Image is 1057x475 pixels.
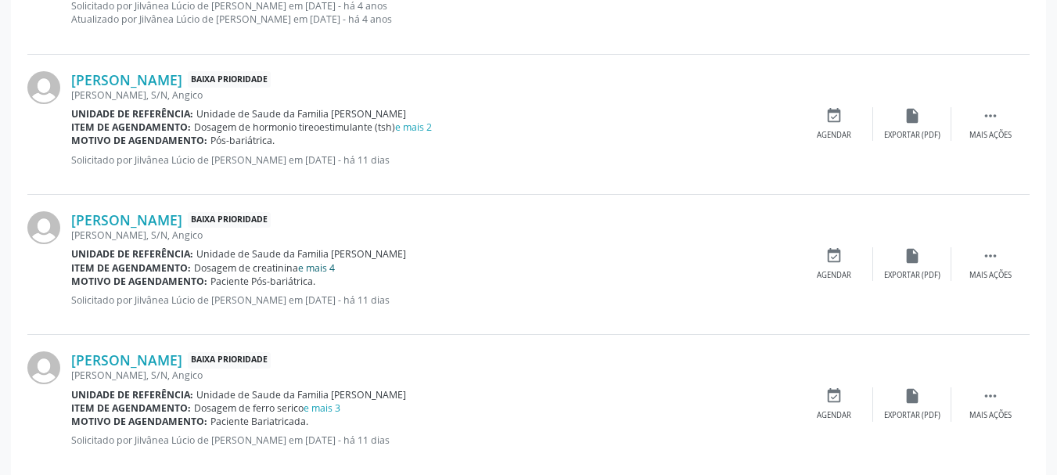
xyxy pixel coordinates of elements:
b: Unidade de referência: [71,388,193,401]
div: [PERSON_NAME], S/N, Angico [71,369,795,382]
img: img [27,351,60,384]
i: insert_drive_file [904,247,921,264]
span: Dosagem de ferro serico [194,401,340,415]
b: Motivo de agendamento: [71,134,207,147]
span: Pós-bariátrica. [210,134,275,147]
a: e mais 3 [304,401,340,415]
div: Mais ações [969,130,1012,141]
img: img [27,71,60,104]
div: Agendar [817,270,851,281]
b: Unidade de referência: [71,247,193,261]
span: Dosagem de hormonio tireoestimulante (tsh) [194,121,432,134]
p: Solicitado por Jilvânea Lúcio de [PERSON_NAME] em [DATE] - há 11 dias [71,293,795,307]
span: Unidade de Saude da Familia [PERSON_NAME] [196,247,406,261]
div: Mais ações [969,410,1012,421]
p: Solicitado por Jilvânea Lúcio de [PERSON_NAME] em [DATE] - há 11 dias [71,434,795,447]
span: Paciente Pós-bariátrica. [210,275,315,288]
a: [PERSON_NAME] [71,351,182,369]
span: Paciente Bariatricada. [210,415,308,428]
p: Solicitado por Jilvânea Lúcio de [PERSON_NAME] em [DATE] - há 11 dias [71,153,795,167]
span: Unidade de Saude da Familia [PERSON_NAME] [196,107,406,121]
i:  [982,107,999,124]
i:  [982,387,999,405]
span: Baixa Prioridade [188,71,271,88]
div: Mais ações [969,270,1012,281]
i: event_available [825,247,843,264]
b: Unidade de referência: [71,107,193,121]
a: [PERSON_NAME] [71,71,182,88]
b: Motivo de agendamento: [71,415,207,428]
a: e mais 2 [395,121,432,134]
div: Exportar (PDF) [884,270,940,281]
span: Baixa Prioridade [188,352,271,369]
b: Item de agendamento: [71,401,191,415]
div: Exportar (PDF) [884,130,940,141]
span: Unidade de Saude da Familia [PERSON_NAME] [196,388,406,401]
i:  [982,247,999,264]
a: [PERSON_NAME] [71,211,182,229]
b: Item de agendamento: [71,121,191,134]
span: Baixa Prioridade [188,212,271,229]
b: Motivo de agendamento: [71,275,207,288]
img: img [27,211,60,244]
span: Dosagem de creatinina [194,261,335,275]
div: [PERSON_NAME], S/N, Angico [71,229,795,242]
i: insert_drive_file [904,387,921,405]
a: e mais 4 [298,261,335,275]
i: insert_drive_file [904,107,921,124]
div: Exportar (PDF) [884,410,940,421]
b: Item de agendamento: [71,261,191,275]
i: event_available [825,107,843,124]
div: Agendar [817,130,851,141]
div: [PERSON_NAME], S/N, Angico [71,88,795,102]
i: event_available [825,387,843,405]
div: Agendar [817,410,851,421]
